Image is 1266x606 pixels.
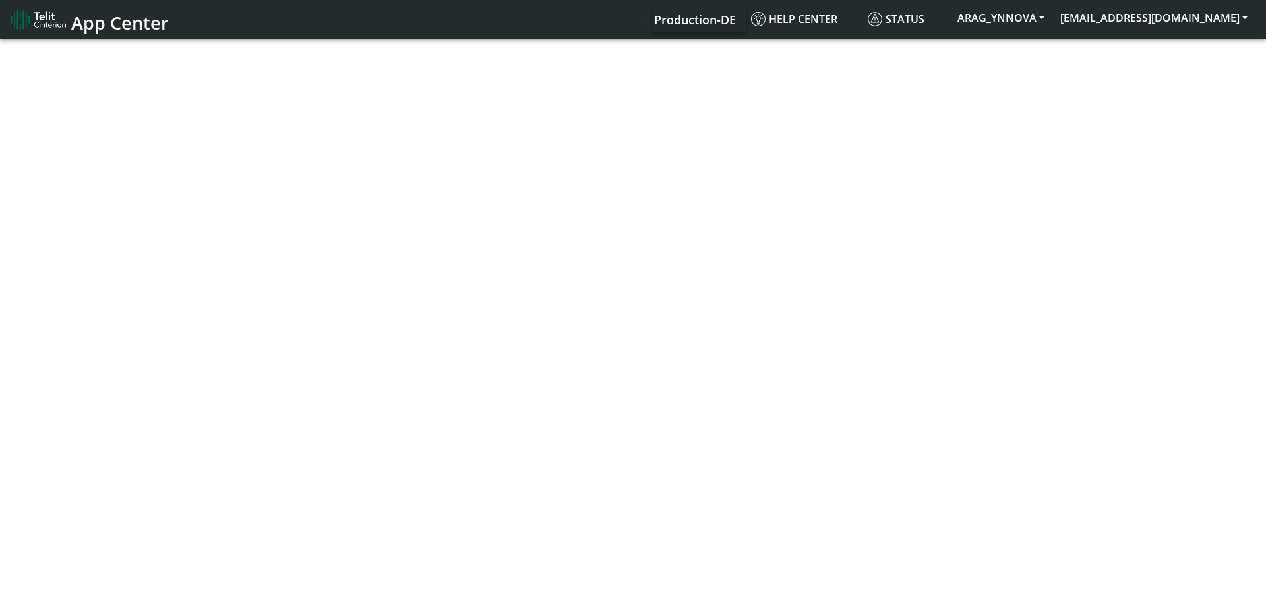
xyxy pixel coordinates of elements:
[950,6,1052,30] button: ARAG_YNNOVA
[751,12,837,26] span: Help center
[653,6,735,32] a: Your current platform instance
[654,12,736,28] span: Production-DE
[746,6,862,32] a: Help center
[71,11,169,35] span: App Center
[11,9,66,30] img: logo-telit-cinterion-gw-new.png
[862,6,950,32] a: Status
[1052,6,1255,30] button: [EMAIL_ADDRESS][DOMAIN_NAME]
[868,12,924,26] span: Status
[751,12,766,26] img: knowledge.svg
[868,12,882,26] img: status.svg
[11,5,167,34] a: App Center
